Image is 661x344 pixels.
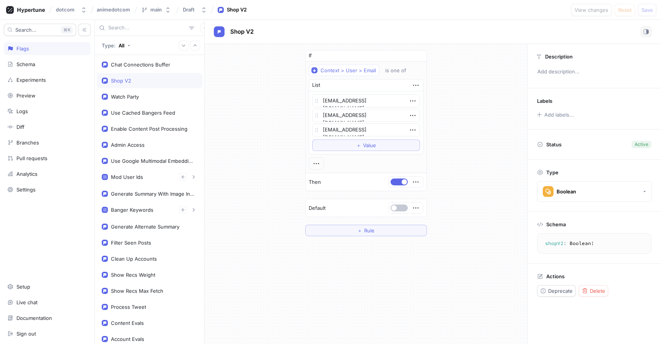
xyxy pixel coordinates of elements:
[227,6,247,14] div: Shop V2
[16,92,36,99] div: Preview
[575,8,608,12] span: View changes
[183,6,195,13] div: Draft
[61,26,73,34] div: K
[16,299,37,305] div: Live chat
[111,304,146,310] div: Process Tweet
[545,54,573,60] p: Description
[16,187,36,193] div: Settings
[16,284,30,290] div: Setup
[138,3,174,16] button: main
[4,24,76,36] button: Search...K
[111,320,144,326] div: Content Evals
[309,65,379,76] button: Context > User > Email
[312,140,420,151] button: ＋Value
[56,6,75,13] div: dotcom
[312,123,420,136] textarea: [EMAIL_ADDRESS][DOMAIN_NAME]
[305,225,427,236] button: ＋Rule
[537,98,552,104] p: Labels
[546,221,566,227] p: Schema
[534,110,576,120] button: Add labels...
[571,4,612,16] button: View changes
[16,61,35,67] div: Schema
[53,3,90,16] button: dotcom
[537,285,576,297] button: Deprecate
[638,4,656,16] button: Save
[364,228,374,233] span: Rule
[541,237,648,250] textarea: shopV2: Boolean!
[635,141,648,148] div: Active
[111,158,194,164] div: Use Google Multimodal Embeddings
[590,289,605,293] span: Delete
[363,143,376,148] span: Value
[16,331,36,337] div: Sign out
[179,41,189,50] button: Expand all
[385,67,406,74] div: is one of
[537,181,652,202] button: Boolean
[111,272,155,278] div: Show Recs Weight
[230,29,254,35] span: Shop V2
[111,336,144,342] div: Account Evals
[615,4,635,16] button: Reset
[309,52,312,60] p: If
[557,188,576,195] div: Boolean
[534,65,654,78] p: Add description...
[16,140,39,146] div: Branches
[16,315,52,321] div: Documentation
[16,108,28,114] div: Logs
[180,3,210,16] button: Draft
[150,6,162,13] div: main
[111,94,139,100] div: Watch Party
[321,67,376,74] div: Context > User > Email
[312,81,320,89] div: List
[16,45,29,52] div: Flags
[16,77,46,83] div: Experiments
[357,228,362,233] span: ＋
[546,139,562,150] p: Status
[111,256,157,262] div: Clean Up Accounts
[119,42,124,49] div: All
[641,8,653,12] span: Save
[111,207,153,213] div: Banger Keywords
[111,142,145,148] div: Admin Access
[312,109,420,122] textarea: [EMAIL_ADDRESS][DOMAIN_NAME]
[102,42,116,49] p: Type:
[309,178,321,186] p: Then
[190,41,200,50] button: Collapse all
[16,124,24,130] div: Diff
[312,94,420,107] textarea: [EMAIL_ADDRESS][DOMAIN_NAME]
[111,110,175,116] div: Use Cached Bangers Feed
[356,143,361,148] span: ＋
[382,65,417,76] button: is one of
[548,289,573,293] span: Deprecate
[15,28,36,32] span: Search...
[111,62,170,68] div: Chat Connections Buffer
[111,191,194,197] div: Generate Summary With Image Input
[546,273,565,279] p: Actions
[546,169,558,175] p: Type
[4,312,91,325] a: Documentation
[111,78,131,84] div: Shop V2
[16,171,37,177] div: Analytics
[99,39,133,52] button: Type: All
[111,174,143,180] div: Mod User Ids
[544,112,574,117] div: Add labels...
[16,155,47,161] div: Pull requests
[97,7,130,12] span: animedotcom
[111,224,179,230] div: Generate Alternate Summary
[579,285,608,297] button: Delete
[111,126,187,132] div: Enable Content Post Processing
[111,240,151,246] div: Filter Seen Posts
[111,288,163,294] div: Show Recs Max Fetch
[309,204,326,212] p: Default
[618,8,632,12] span: Reset
[108,24,186,32] input: Search...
